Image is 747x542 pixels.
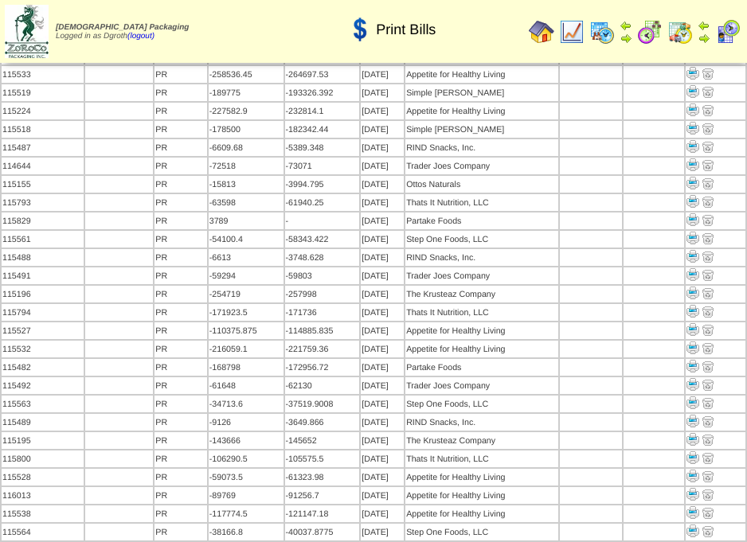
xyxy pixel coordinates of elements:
[405,231,558,248] td: Step One Foods, LLC
[702,488,714,501] img: delete.gif
[285,121,360,138] td: -182342.44
[209,286,284,302] td: -254719
[154,286,206,302] td: PR
[2,341,84,357] td: 115532
[209,176,284,193] td: -15813
[285,322,360,339] td: -114885.835
[154,213,206,229] td: PR
[361,304,404,321] td: [DATE]
[2,121,84,138] td: 115518
[405,304,558,321] td: Thats It Nutrition, LLC
[285,524,360,540] td: -40037.8775
[405,103,558,119] td: Appetite for Healthy Living
[361,249,404,266] td: [DATE]
[405,176,558,193] td: Ottos Naturals
[686,85,699,98] img: Print
[154,267,206,284] td: PR
[702,268,714,281] img: delete.gif
[405,341,558,357] td: Appetite for Healthy Living
[285,341,360,357] td: -221759.36
[361,341,404,357] td: [DATE]
[702,323,714,336] img: delete.gif
[209,524,284,540] td: -38166.8
[702,140,714,153] img: delete.gif
[698,19,710,32] img: arrowleft.gif
[686,451,699,464] img: Print
[702,396,714,409] img: delete.gif
[667,19,693,45] img: calendarinout.gif
[702,103,714,116] img: delete.gif
[154,249,206,266] td: PR
[686,213,699,226] img: Print
[405,267,558,284] td: Trader Joes Company
[285,249,360,266] td: -3748.628
[285,469,360,485] td: -61323.98
[154,66,206,83] td: PR
[209,66,284,83] td: -258536.45
[154,524,206,540] td: PR
[361,121,404,138] td: [DATE]
[285,505,360,522] td: -121147.18
[209,84,284,101] td: -189775
[209,158,284,174] td: -72518
[209,341,284,357] td: -216059.1
[209,103,284,119] td: -227582.9
[2,432,84,449] td: 115195
[154,84,206,101] td: PR
[361,139,404,156] td: [DATE]
[56,23,189,41] span: Logged in as Dgroth
[209,213,284,229] td: 3789
[702,305,714,318] img: delete.gif
[285,103,360,119] td: -232814.1
[405,450,558,467] td: Thats It Nutrition, LLC
[2,231,84,248] td: 115561
[686,323,699,336] img: Print
[154,396,206,412] td: PR
[686,433,699,446] img: Print
[154,414,206,431] td: PR
[154,377,206,394] td: PR
[361,322,404,339] td: [DATE]
[285,66,360,83] td: -264697.53
[702,67,714,80] img: delete.gif
[154,505,206,522] td: PR
[361,505,404,522] td: [DATE]
[686,524,699,537] img: Print
[154,359,206,376] td: PR
[702,85,714,98] img: delete.gif
[348,17,373,42] img: dollar.gif
[361,359,404,376] td: [DATE]
[285,450,360,467] td: -105575.5
[405,84,558,101] td: Simple [PERSON_NAME]
[2,194,84,211] td: 115793
[361,286,404,302] td: [DATE]
[209,469,284,485] td: -59073.5
[637,19,663,45] img: calendarblend.gif
[2,139,84,156] td: 115487
[154,487,206,504] td: PR
[405,396,558,412] td: Step One Foods, LLC
[686,488,699,501] img: Print
[405,524,558,540] td: Step One Foods, LLC
[361,158,404,174] td: [DATE]
[405,249,558,266] td: RIND Snacks, Inc.
[702,524,714,537] img: delete.gif
[405,194,558,211] td: Thats It Nutrition, LLC
[209,139,284,156] td: -6609.68
[686,305,699,318] img: Print
[209,231,284,248] td: -54100.4
[620,32,632,45] img: arrowright.gif
[405,377,558,394] td: Trader Joes Company
[686,506,699,519] img: Print
[2,322,84,339] td: 115527
[686,287,699,299] img: Print
[702,470,714,482] img: delete.gif
[405,414,558,431] td: RIND Snacks, Inc.
[2,359,84,376] td: 115482
[702,433,714,446] img: delete.gif
[2,396,84,412] td: 115563
[209,249,284,266] td: -6613
[361,194,404,211] td: [DATE]
[686,396,699,409] img: Print
[285,231,360,248] td: -58343.422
